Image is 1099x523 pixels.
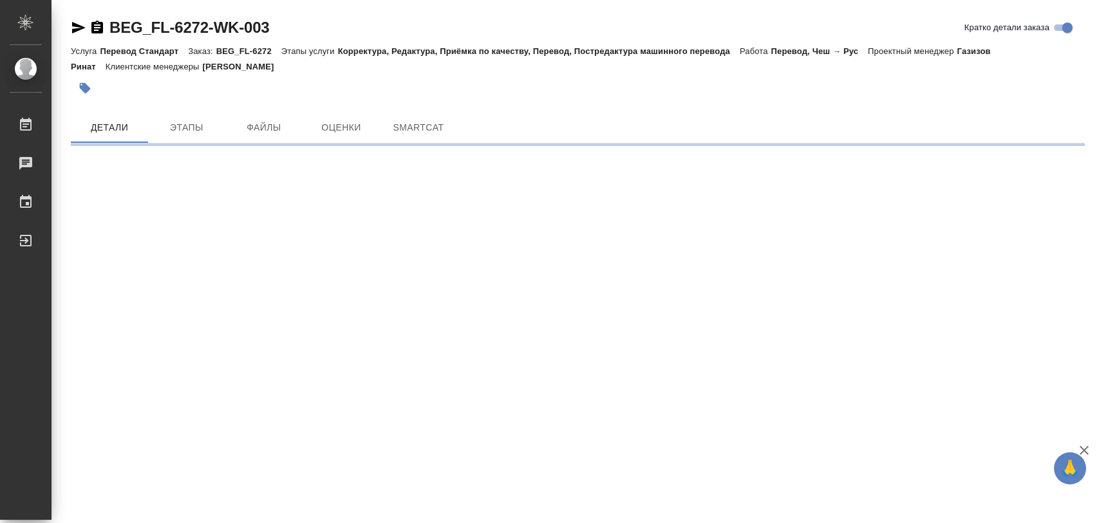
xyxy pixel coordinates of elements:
[338,46,740,56] p: Корректура, Редактура, Приёмка по качеству, Перевод, Постредактура машинного перевода
[71,20,86,35] button: Скопировать ссылку для ЯМессенджера
[310,120,372,136] span: Оценки
[188,46,216,56] p: Заказ:
[216,46,281,56] p: BEG_FL-6272
[109,19,269,36] a: BEG_FL-6272-WK-003
[71,46,100,56] p: Услуга
[964,21,1049,34] span: Кратко детали заказа
[740,46,771,56] p: Работа
[100,46,188,56] p: Перевод Стандарт
[1054,452,1086,484] button: 🙏
[203,62,284,71] p: [PERSON_NAME]
[1059,455,1081,482] span: 🙏
[868,46,957,56] p: Проектный менеджер
[106,62,203,71] p: Клиентские менеджеры
[156,120,218,136] span: Этапы
[771,46,869,56] p: Перевод, Чеш → Рус
[71,74,99,102] button: Добавить тэг
[281,46,338,56] p: Этапы услуги
[388,120,449,136] span: SmartCat
[89,20,105,35] button: Скопировать ссылку
[233,120,295,136] span: Файлы
[79,120,140,136] span: Детали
